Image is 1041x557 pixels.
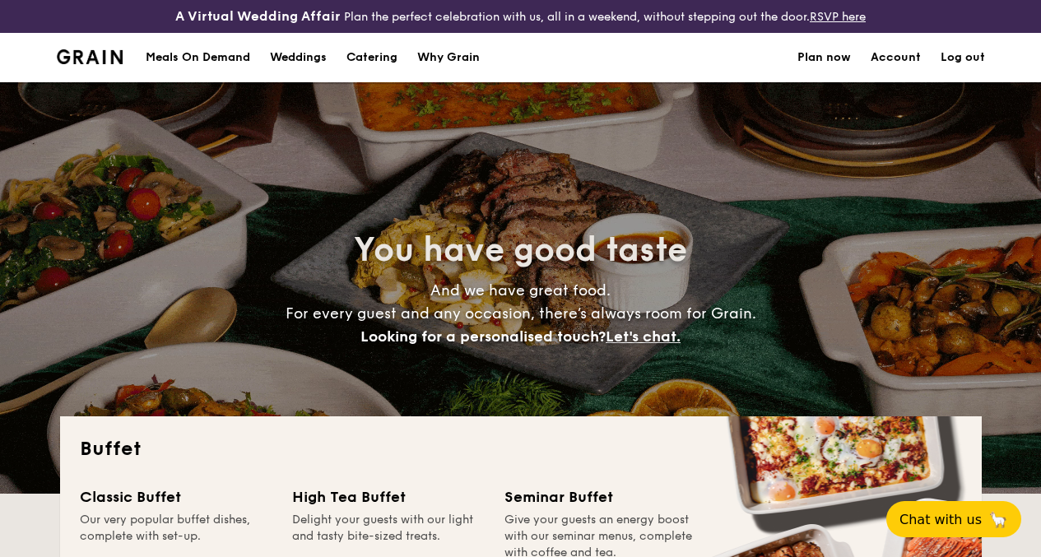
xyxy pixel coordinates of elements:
[292,485,485,508] div: High Tea Buffet
[886,501,1021,537] button: Chat with us🦙
[417,33,480,82] div: Why Grain
[175,7,341,26] h4: A Virtual Wedding Affair
[941,33,985,82] a: Log out
[270,33,327,82] div: Weddings
[337,33,407,82] a: Catering
[606,327,681,346] span: Let's chat.
[57,49,123,64] a: Logotype
[810,10,866,24] a: RSVP here
[871,33,921,82] a: Account
[174,7,867,26] div: Plan the perfect celebration with us, all in a weekend, without stepping out the door.
[80,436,962,462] h2: Buffet
[504,485,697,508] div: Seminar Buffet
[407,33,490,82] a: Why Grain
[360,327,606,346] span: Looking for a personalised touch?
[260,33,337,82] a: Weddings
[988,510,1008,529] span: 🦙
[797,33,851,82] a: Plan now
[136,33,260,82] a: Meals On Demand
[354,230,687,270] span: You have good taste
[57,49,123,64] img: Grain
[80,485,272,508] div: Classic Buffet
[146,33,250,82] div: Meals On Demand
[346,33,397,82] h1: Catering
[899,512,982,527] span: Chat with us
[286,281,756,346] span: And we have great food. For every guest and any occasion, there’s always room for Grain.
